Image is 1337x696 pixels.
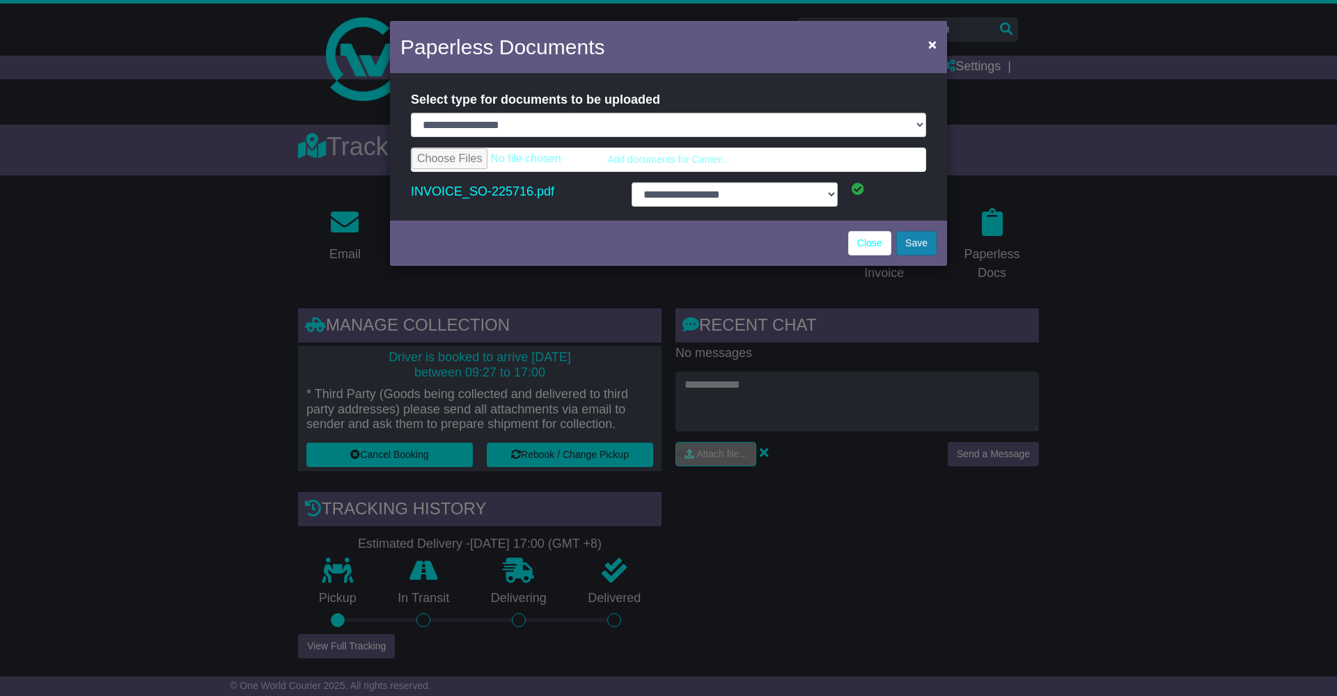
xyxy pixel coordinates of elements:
[400,31,604,63] h4: Paperless Documents
[928,36,937,52] span: ×
[411,148,926,172] a: Add documents for Carrier...
[411,87,660,113] label: Select type for documents to be uploaded
[896,231,937,255] button: Save
[921,30,944,58] button: Close
[848,231,891,255] a: Close
[411,181,554,202] a: INVOICE_SO-225716.pdf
